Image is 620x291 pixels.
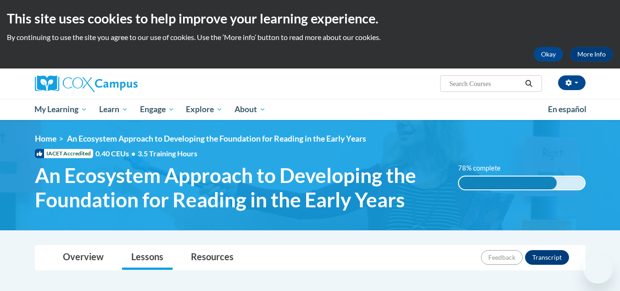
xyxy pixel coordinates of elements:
[29,99,94,120] a: My Learning
[35,163,445,212] span: An Ecosystem Approach to Developing the Foundation for Reading in the Early Years
[93,99,134,120] a: Learn
[138,149,197,158] span: 3.5 Training Hours
[522,78,536,89] button: Search
[525,250,569,265] button: Transcript
[481,250,523,265] button: Feedback
[140,104,174,115] span: Engage
[34,104,87,115] span: My Learning
[534,47,563,62] button: Okay
[235,104,266,115] span: About
[35,134,56,143] a: Home
[7,32,613,42] p: By continuing to use the site you agree to our use of cookies. Use the ‘More info’ button to read...
[458,163,511,173] label: 78% complete
[134,99,180,120] a: Engage
[35,75,209,92] a: Cox Campus
[558,75,586,90] button: Account Settings
[95,148,138,159] span: 0.40 CEUs
[182,245,243,270] a: Resources
[186,104,223,115] span: Explore
[35,75,138,92] img: Cox Campus
[548,104,586,114] span: En español
[131,149,135,158] span: •
[67,134,366,143] span: An Ecosystem Approach to Developing the Foundation for Reading in the Early Years
[448,78,522,89] input: Search Courses
[122,245,173,270] a: Lessons
[7,9,613,28] h2: This site uses cookies to help improve your learning experience.
[542,100,592,119] a: En español
[459,177,557,189] div: 78% complete
[180,99,229,120] a: Explore
[35,149,93,158] span: IACET Accredited
[570,47,613,62] a: More Info
[54,245,113,270] a: Overview
[21,99,599,120] div: Main menu
[583,254,613,284] iframe: Button to launch messaging window
[99,104,128,115] span: Learn
[229,99,272,120] a: About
